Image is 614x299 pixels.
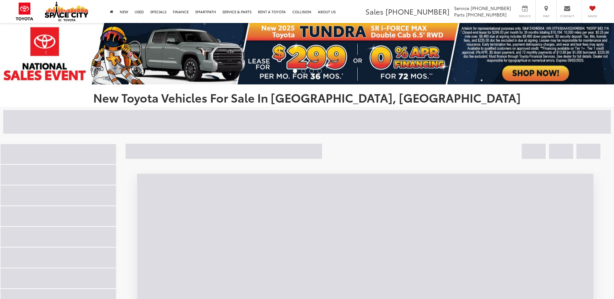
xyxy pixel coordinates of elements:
[454,11,465,18] span: Parts
[560,14,575,18] span: Contact
[518,14,532,18] span: Service
[539,14,553,18] span: Map
[385,6,450,17] span: [PHONE_NUMBER]
[466,11,507,18] span: [PHONE_NUMBER]
[45,1,88,21] img: Space City Toyota
[471,5,511,11] span: [PHONE_NUMBER]
[454,5,469,11] span: Service
[585,14,599,18] span: Saved
[365,6,384,17] span: Sales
